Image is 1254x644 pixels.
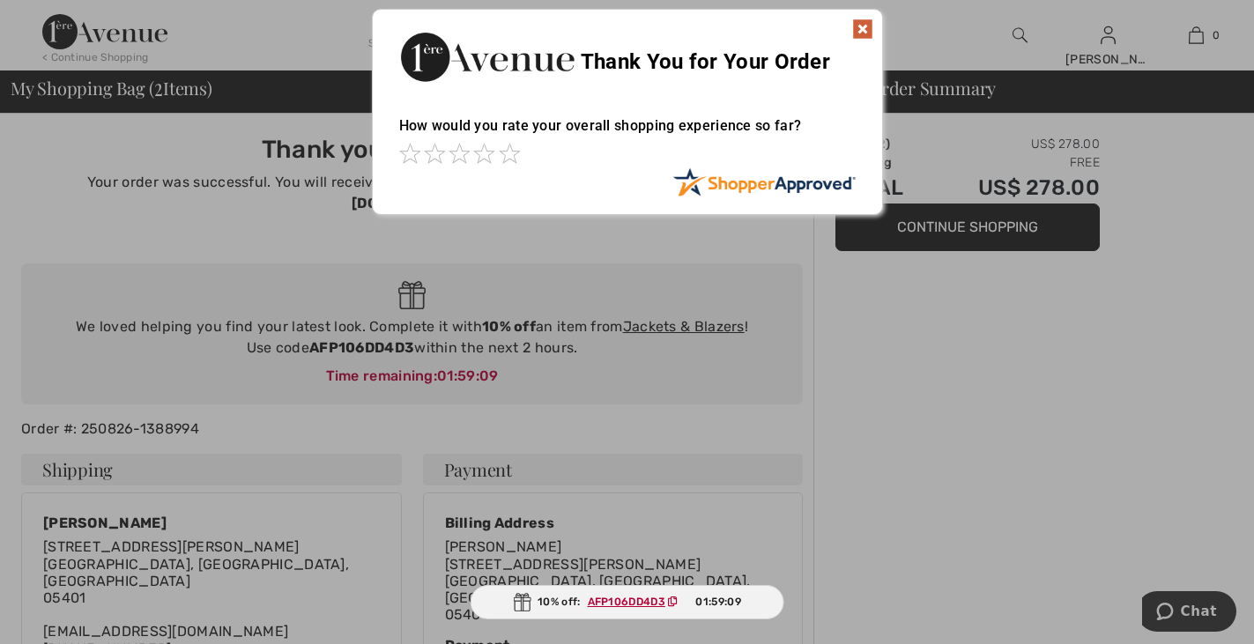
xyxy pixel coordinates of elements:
[399,27,575,86] img: Thank You for Your Order
[399,100,856,167] div: How would you rate your overall shopping experience so far?
[588,596,665,608] ins: AFP106DD4D3
[695,594,740,610] span: 01:59:09
[513,593,531,611] img: Gift.svg
[581,49,830,74] span: Thank You for Your Order
[852,19,873,40] img: x
[470,585,784,619] div: 10% off:
[39,12,75,28] span: Chat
